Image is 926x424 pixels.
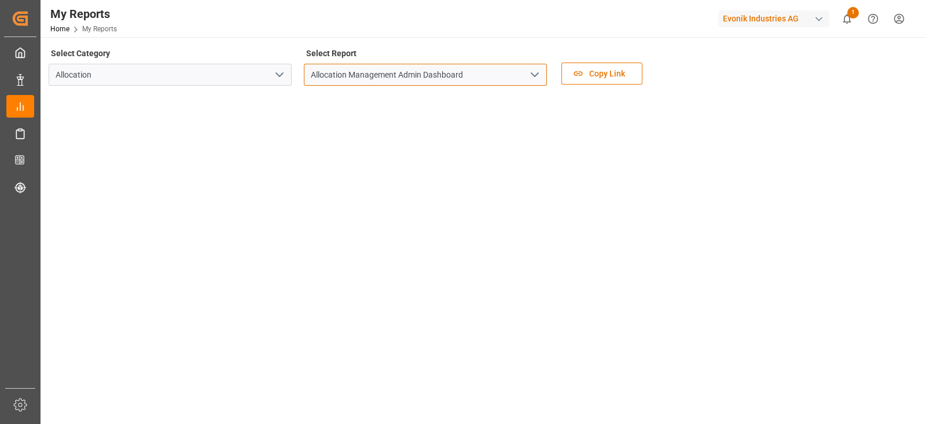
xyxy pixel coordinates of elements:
[304,45,358,61] label: Select Report
[834,6,860,32] button: show 1 new notifications
[304,64,547,86] input: Type to search/select
[49,45,112,61] label: Select Category
[270,66,288,84] button: open menu
[50,5,117,23] div: My Reports
[718,8,834,30] button: Evonik Industries AG
[49,64,292,86] input: Type to search/select
[847,7,859,19] span: 1
[860,6,886,32] button: Help Center
[526,66,543,84] button: open menu
[718,10,829,27] div: Evonik Industries AG
[583,68,631,80] span: Copy Link
[561,63,642,85] button: Copy Link
[50,25,69,33] a: Home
